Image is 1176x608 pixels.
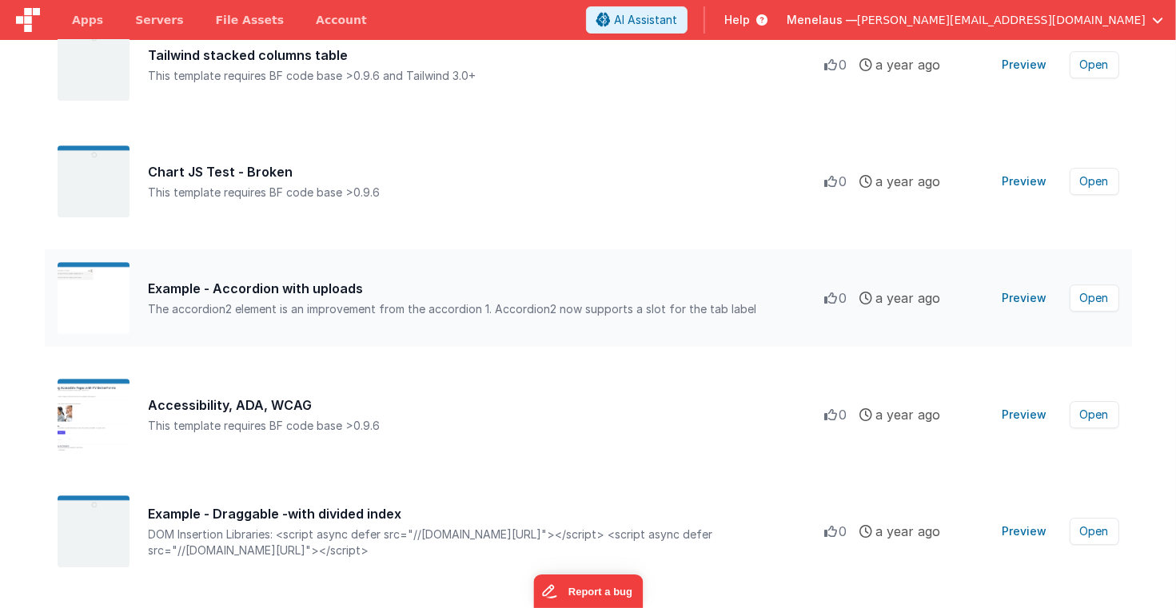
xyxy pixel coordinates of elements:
[149,527,825,558] div: DOM Insertion Libraries: <script async defer src="//[DOMAIN_NAME][URL]"></script> <script async d...
[876,522,941,541] span: a year ago
[149,185,825,201] div: This template requires BF code base >0.9.6
[533,574,643,608] iframe: Marker.io feedback button
[149,418,825,434] div: This template requires BF code base >0.9.6
[839,405,847,424] span: 0
[149,395,825,415] div: Accessibility, ADA, WCAG
[993,402,1057,427] button: Preview
[149,504,825,523] div: Example - Draggable -with divided index
[993,519,1057,544] button: Preview
[787,12,857,28] span: Menelaus —
[876,172,941,191] span: a year ago
[1070,401,1119,428] button: Open
[857,12,1146,28] span: [PERSON_NAME][EMAIL_ADDRESS][DOMAIN_NAME]
[876,288,941,308] span: a year ago
[1070,284,1119,312] button: Open
[724,12,750,28] span: Help
[839,172,847,191] span: 0
[614,12,677,28] span: AI Assistant
[149,46,825,65] div: Tailwind stacked columns table
[149,68,825,84] div: This template requires BF code base >0.9.6 and Tailwind 3.0+
[149,301,825,317] div: The accordion2 element is an improvement from the accordion 1. Accordion2 now supports a slot for...
[149,162,825,181] div: Chart JS Test - Broken
[1070,51,1119,78] button: Open
[216,12,285,28] span: File Assets
[586,6,688,34] button: AI Assistant
[787,12,1163,28] button: Menelaus — [PERSON_NAME][EMAIL_ADDRESS][DOMAIN_NAME]
[876,55,941,74] span: a year ago
[839,288,847,308] span: 0
[993,52,1057,77] button: Preview
[72,12,103,28] span: Apps
[839,522,847,541] span: 0
[876,405,941,424] span: a year ago
[839,55,847,74] span: 0
[993,169,1057,194] button: Preview
[1070,168,1119,195] button: Open
[1070,518,1119,545] button: Open
[993,285,1057,311] button: Preview
[149,279,825,298] div: Example - Accordion with uploads
[135,12,183,28] span: Servers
